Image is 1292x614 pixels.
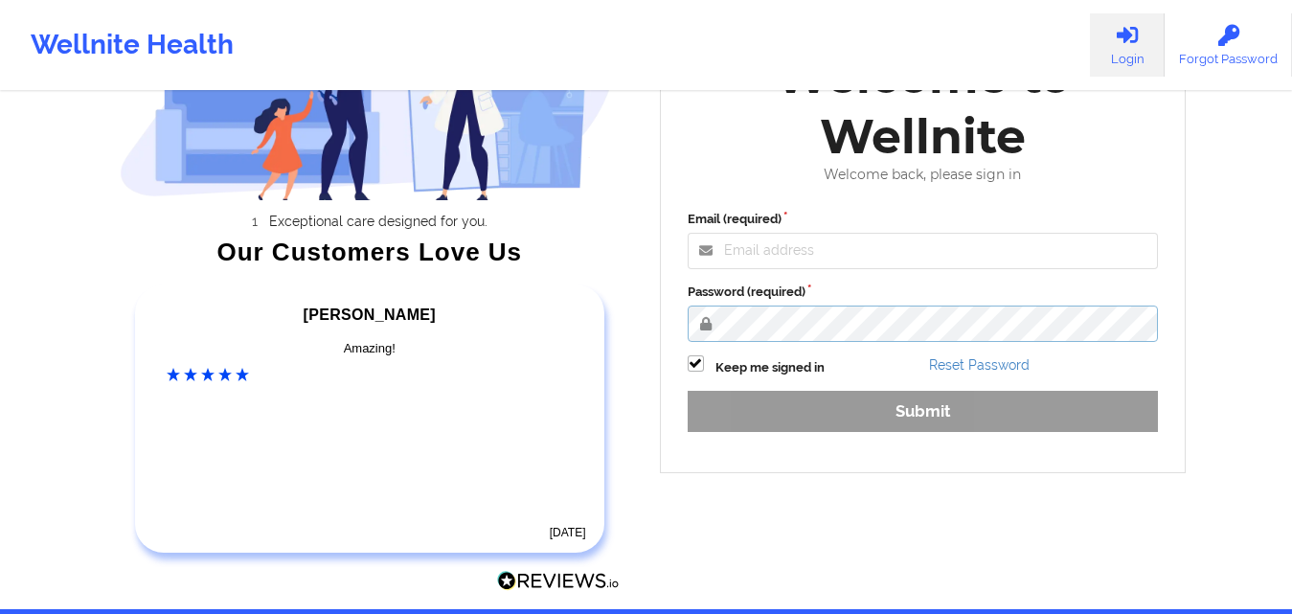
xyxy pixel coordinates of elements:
div: Welcome back, please sign in [674,167,1172,183]
div: Our Customers Love Us [120,242,620,262]
label: Password (required) [688,283,1159,302]
label: Email (required) [688,210,1159,229]
span: [PERSON_NAME] [304,307,436,323]
a: Reset Password [929,357,1030,373]
div: Amazing! [167,339,573,358]
time: [DATE] [550,526,586,539]
img: Reviews.io Logo [497,571,620,591]
a: Reviews.io Logo [497,571,620,596]
input: Email address [688,233,1159,269]
li: Exceptional care designed for you. [137,214,620,229]
a: Login [1090,13,1165,77]
label: Keep me signed in [715,358,825,377]
a: Forgot Password [1165,13,1292,77]
div: Welcome to Wellnite [674,46,1172,167]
